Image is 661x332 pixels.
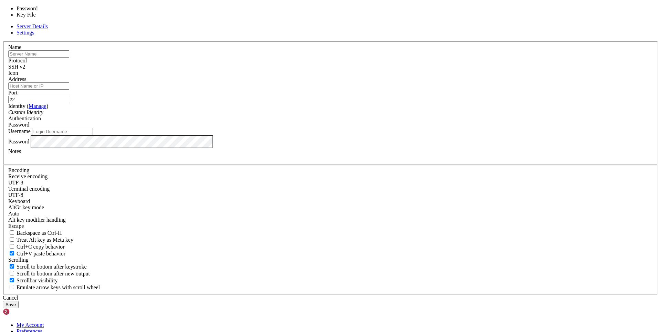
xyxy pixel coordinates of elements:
[8,198,30,204] label: Keyboard
[32,128,93,135] input: Login Username
[17,30,34,36] a: Settings
[8,122,653,128] div: Password
[17,237,73,243] span: Treat Alt key as Meta key
[17,244,65,250] span: Ctrl+C copy behavior
[8,244,65,250] label: Ctrl-C copies if true, send ^C to host if false. Ctrl-Shift-C sends ^C to host if true, copies if...
[8,264,87,270] label: Whether to scroll to the bottom on any keystroke.
[8,90,18,95] label: Port
[8,64,653,70] div: SSH v2
[8,186,50,192] label: The default terminal encoding. ISO-2022 enables character map translations (like graphics maps). ...
[10,264,14,269] input: Scroll to bottom after keystroke
[8,223,653,229] div: Escape
[8,192,23,198] span: UTF-8
[3,308,42,315] img: Shellngn
[8,257,29,263] label: Scrolling
[8,192,653,198] div: UTF-8
[8,128,31,134] label: Username
[10,285,14,289] input: Emulate arrow keys with scroll wheel
[10,244,14,249] input: Ctrl+C copy behavior
[8,70,18,76] label: Icon
[10,230,14,235] input: Backspace as Ctrl-H
[8,217,66,223] label: Controls how the Alt key is handled. Escape: Send an ESC prefix. 8-Bit: Add 128 to the typed char...
[8,64,25,70] span: SSH v2
[8,44,21,50] label: Name
[17,264,87,270] span: Scroll to bottom after keystroke
[17,322,44,328] a: My Account
[17,6,74,12] li: Password
[8,271,90,276] label: Scroll to bottom after new output.
[8,82,69,90] input: Host Name or IP
[8,76,26,82] label: Address
[8,138,29,144] label: Password
[8,122,29,128] span: Password
[8,50,69,58] input: Server Name
[8,103,48,109] label: Identity
[8,237,73,243] label: Whether the Alt key acts as a Meta key or as a distinct Alt key.
[17,12,74,18] li: Key File
[8,167,29,173] label: Encoding
[8,109,653,115] div: Custom Identity
[17,271,90,276] span: Scroll to bottom after new output
[29,103,46,109] a: Manage
[3,301,19,308] button: Save
[8,278,58,283] label: The vertical scrollbar mode.
[8,115,41,121] label: Authentication
[8,148,21,154] label: Notes
[3,295,658,301] div: Cancel
[8,173,48,179] label: Set the expected encoding for data received from the host. If the encodings do not match, visual ...
[17,23,48,29] a: Server Details
[17,230,62,236] span: Backspace as Ctrl-H
[8,109,43,115] i: Custom Identity
[8,211,19,217] span: Auto
[8,180,23,185] span: UTF-8
[8,58,27,63] label: Protocol
[17,284,100,290] span: Emulate arrow keys with scroll wheel
[10,237,14,242] input: Treat Alt key as Meta key
[8,204,44,210] label: Set the expected encoding for data received from the host. If the encodings do not match, visual ...
[10,271,14,275] input: Scroll to bottom after new output
[17,278,58,283] span: Scrollbar visibility
[8,223,24,229] span: Escape
[10,278,14,282] input: Scrollbar visibility
[8,251,65,256] label: Ctrl+V pastes if true, sends ^V to host if false. Ctrl+Shift+V sends ^V to host if true, pastes i...
[8,230,62,236] label: If true, the backspace should send BS ('\x08', aka ^H). Otherwise the backspace key should send '...
[8,211,653,217] div: Auto
[10,251,14,255] input: Ctrl+V paste behavior
[8,96,69,103] input: Port Number
[17,251,65,256] span: Ctrl+V paste behavior
[27,103,48,109] span: ( )
[8,180,653,186] div: UTF-8
[8,284,100,290] label: When using the alternative screen buffer, and DECCKM (Application Cursor Keys) is active, mouse w...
